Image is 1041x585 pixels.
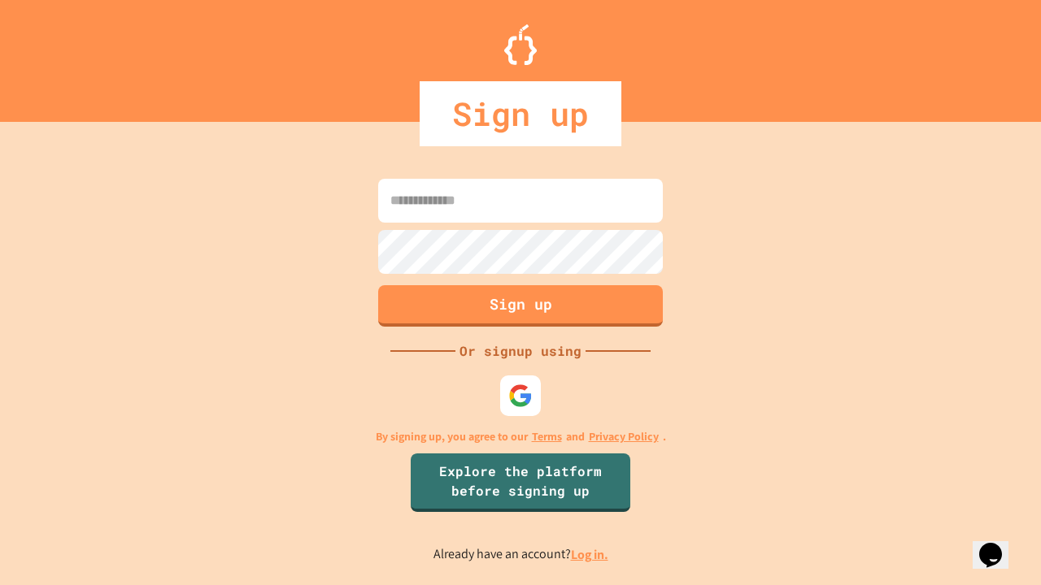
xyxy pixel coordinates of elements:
[504,24,537,65] img: Logo.svg
[589,428,659,445] a: Privacy Policy
[571,546,608,563] a: Log in.
[420,81,621,146] div: Sign up
[508,383,533,408] img: google-icon.svg
[411,453,630,512] a: Explore the platform before signing up
[455,341,586,361] div: Or signup using
[532,428,562,445] a: Terms
[378,285,663,327] button: Sign up
[376,428,666,445] p: By signing up, you agree to our and .
[433,544,608,565] p: Already have an account?
[973,520,1025,569] iframe: chat widget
